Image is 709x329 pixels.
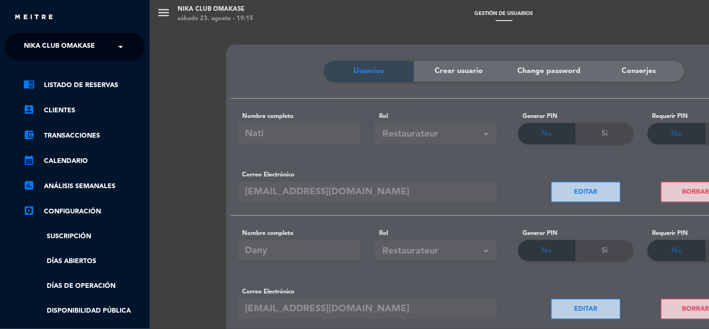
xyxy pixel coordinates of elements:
a: Días abiertos [23,256,145,267]
i: settings_applications [23,205,35,216]
a: account_boxClientes [23,105,145,116]
i: account_balance_wallet [23,129,35,140]
a: calendar_monthCalendario [23,155,145,167]
a: Días de Operación [23,281,145,292]
span: Nika Club Omakase [24,37,95,57]
a: Suscripción [23,231,145,242]
a: assessmentANÁLISIS SEMANALES [23,181,145,192]
a: account_balance_walletTransacciones [23,130,145,141]
a: Disponibilidad pública [23,306,145,316]
img: MEITRE [14,14,54,21]
a: Configuración [23,206,145,217]
i: account_box [23,104,35,115]
i: calendar_month [23,154,35,166]
i: chrome_reader_mode [23,79,35,90]
i: assessment [23,180,35,191]
a: chrome_reader_modeListado de Reservas [23,80,145,91]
